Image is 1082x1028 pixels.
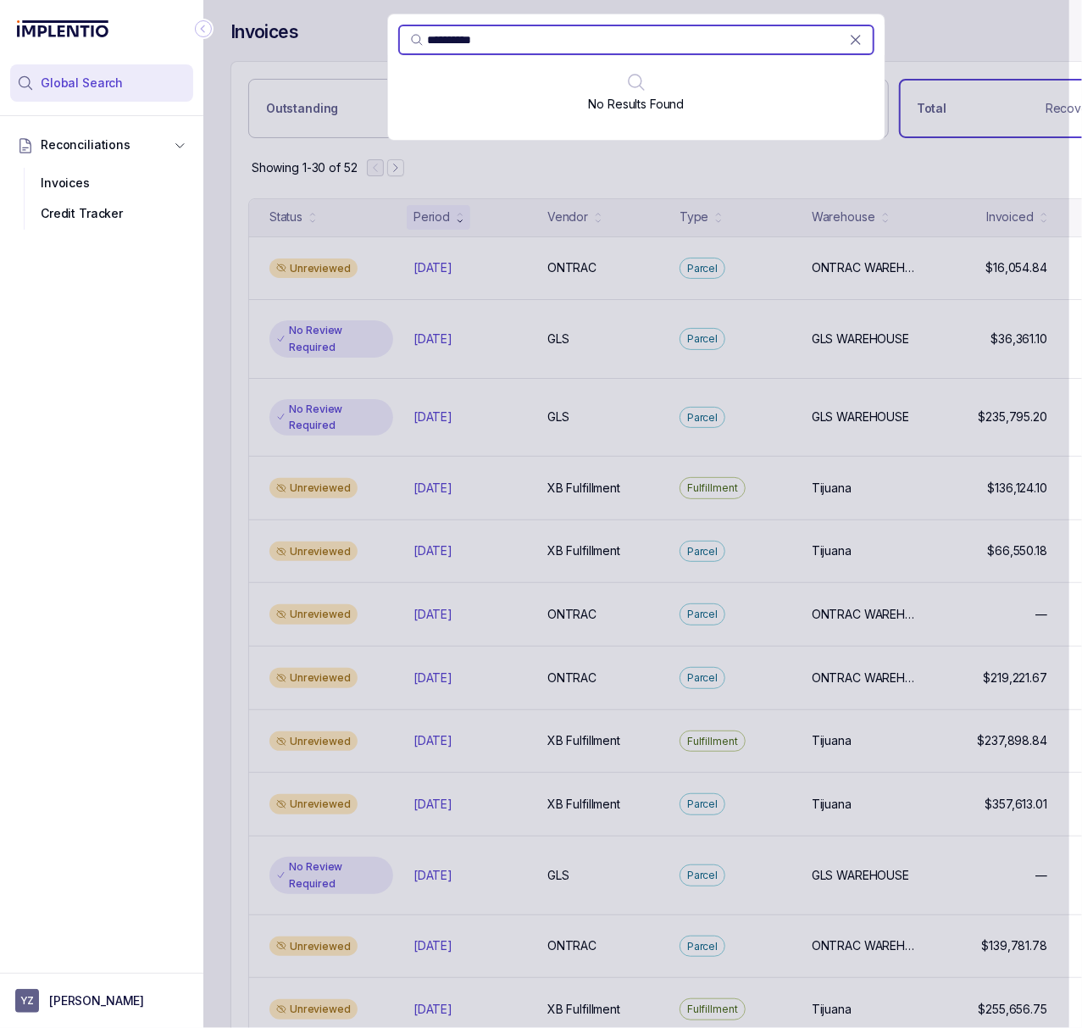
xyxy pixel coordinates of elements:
span: User initials [15,989,39,1013]
span: Global Search [41,75,123,92]
div: Invoices [24,168,180,198]
p: No Results Found [589,96,685,113]
div: Collapse Icon [193,19,214,39]
button: User initials[PERSON_NAME] [15,989,188,1013]
span: Reconciliations [41,136,130,153]
div: Credit Tracker [24,198,180,229]
button: Reconciliations [10,126,193,164]
div: Reconciliations [10,164,193,233]
p: [PERSON_NAME] [49,992,144,1009]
